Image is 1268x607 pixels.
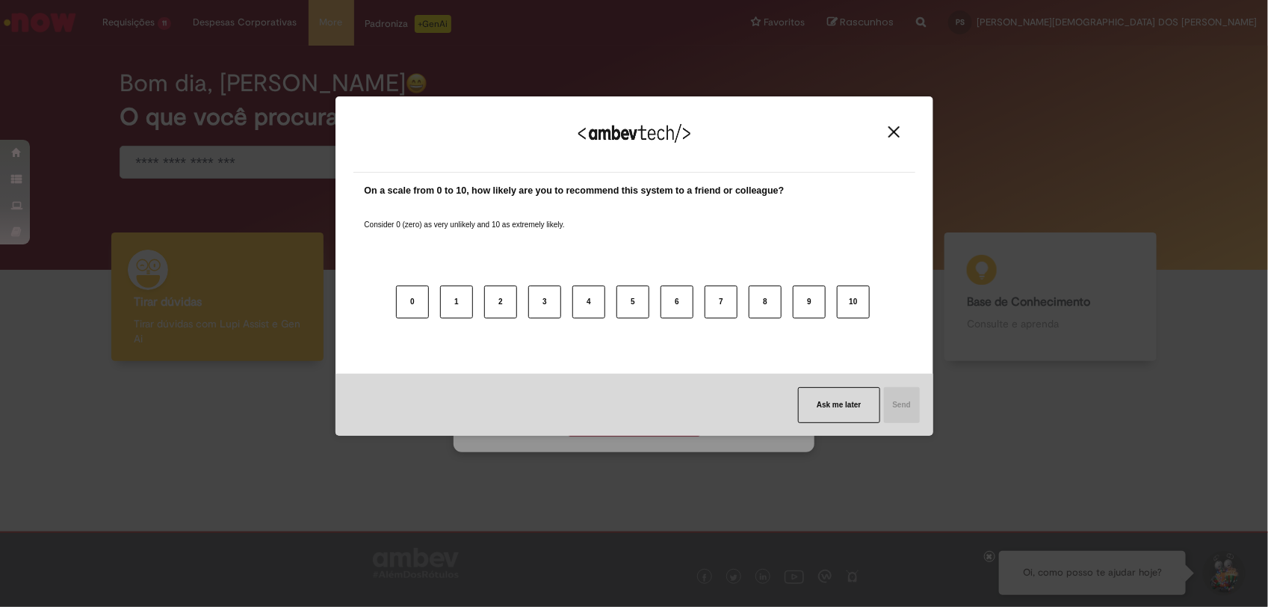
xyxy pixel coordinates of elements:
[365,202,565,230] label: Consider 0 (zero) as very unlikely and 10 as extremely likely.
[484,286,517,318] button: 2
[661,286,693,318] button: 6
[572,286,605,318] button: 4
[578,124,690,143] img: Logo Ambevtech
[365,184,785,198] label: On a scale from 0 to 10, how likely are you to recommend this system to a friend or colleague?
[396,286,429,318] button: 0
[616,286,649,318] button: 5
[884,126,904,138] button: Close
[837,286,870,318] button: 10
[705,286,737,318] button: 7
[793,286,826,318] button: 9
[440,286,473,318] button: 1
[888,126,900,138] img: Close
[528,286,561,318] button: 3
[798,387,879,423] button: Ask me later
[749,286,782,318] button: 8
